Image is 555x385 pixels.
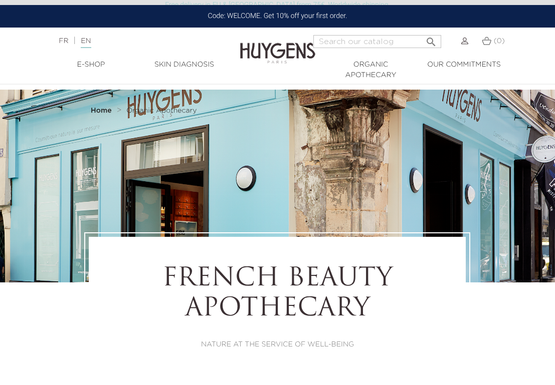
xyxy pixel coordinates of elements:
[313,35,441,48] input: Search
[116,339,438,350] p: NATURE AT THE SERVICE OF WELL-BEING
[81,38,91,48] a: EN
[91,107,114,115] a: Home
[126,107,197,115] a: Organic Apothecary
[418,60,511,70] a: Our commitments
[126,107,197,114] span: Organic Apothecary
[59,38,68,45] a: FR
[494,38,505,45] span: (0)
[422,32,440,46] button: 
[425,33,437,45] i: 
[138,60,231,70] a: Skin Diagnosis
[54,35,224,47] div: |
[45,60,138,70] a: E-Shop
[324,60,418,81] a: Organic Apothecary
[240,27,315,65] img: Huygens
[116,264,438,324] h1: FRENCH BEAUTY APOTHECARY
[91,107,112,114] strong: Home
